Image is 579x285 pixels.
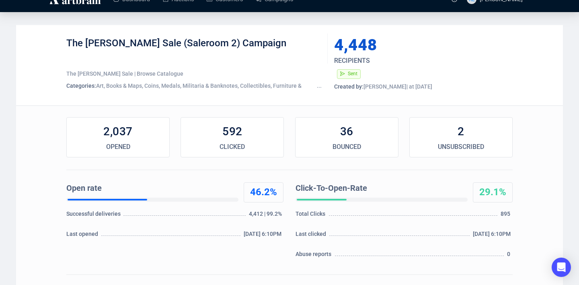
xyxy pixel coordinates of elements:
div: 592 [181,124,283,140]
div: RECIPIENTS [334,56,482,66]
div: OPENED [67,142,169,152]
span: Sent [348,71,357,76]
div: 4,448 [334,37,475,53]
div: UNSUBSCRIBED [410,142,512,152]
div: Abuse reports [296,250,334,262]
div: 2 [410,124,512,140]
div: 0 [507,250,513,262]
div: 36 [296,124,398,140]
div: Open Intercom Messenger [552,258,571,277]
div: [PERSON_NAME] | at [DATE] [334,83,513,91]
span: Categories: [66,83,96,89]
div: 29.1% [473,186,512,199]
div: 895 [501,210,513,222]
div: Successful deliveries [66,210,122,222]
div: Last opened [66,230,100,242]
div: [DATE] 6:10PM [244,230,283,242]
span: Created by: [334,83,363,90]
div: Click-To-Open-Rate [296,182,464,194]
div: 4,412 | 99.2% [249,210,283,222]
div: 46.2% [244,186,283,199]
div: BOUNCED [296,142,398,152]
div: The [PERSON_NAME] Sale | Browse Catalogue [66,70,322,78]
span: send [340,71,345,76]
div: Total Clicks [296,210,328,222]
div: Art, Books & Maps, Coins, Medals, Militaria & Banknotes, Collectibles, Furniture & Decorative Arts [66,82,322,90]
div: Open rate [66,182,235,194]
div: CLICKED [181,142,283,152]
div: The [PERSON_NAME] Sale (Saleroom 2) Campaign [66,37,322,61]
div: [DATE] 6:10PM [473,230,513,242]
div: Last clicked [296,230,328,242]
div: 2,037 [67,124,169,140]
